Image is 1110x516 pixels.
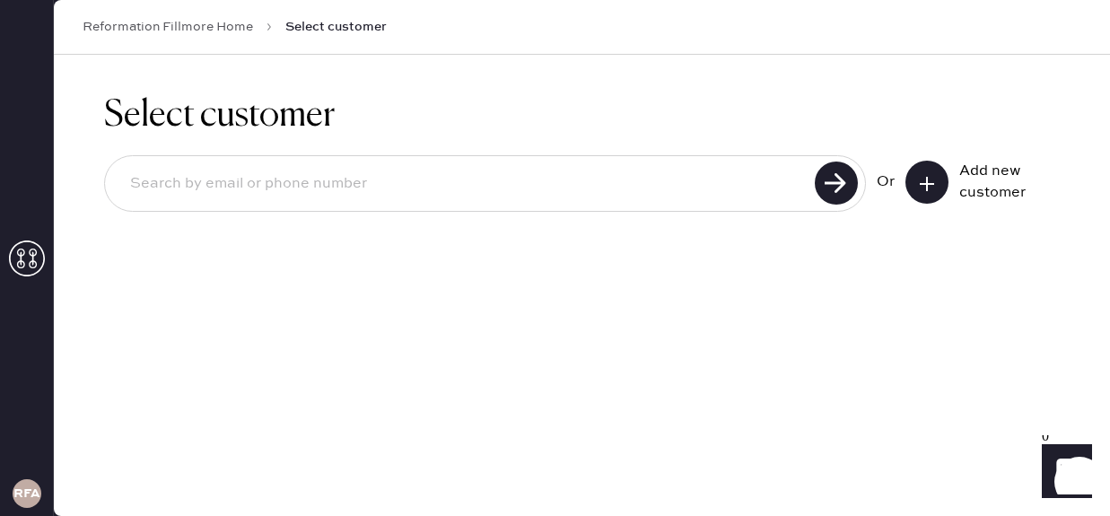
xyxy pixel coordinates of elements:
div: Add new customer [959,161,1049,204]
div: Or [877,171,895,193]
h1: Select customer [104,94,1060,137]
span: Select customer [285,18,387,36]
input: Search by email or phone number [116,163,809,205]
h3: RFA [13,487,40,500]
iframe: Front Chat [1025,435,1102,512]
a: Reformation Fillmore Home [83,18,253,36]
